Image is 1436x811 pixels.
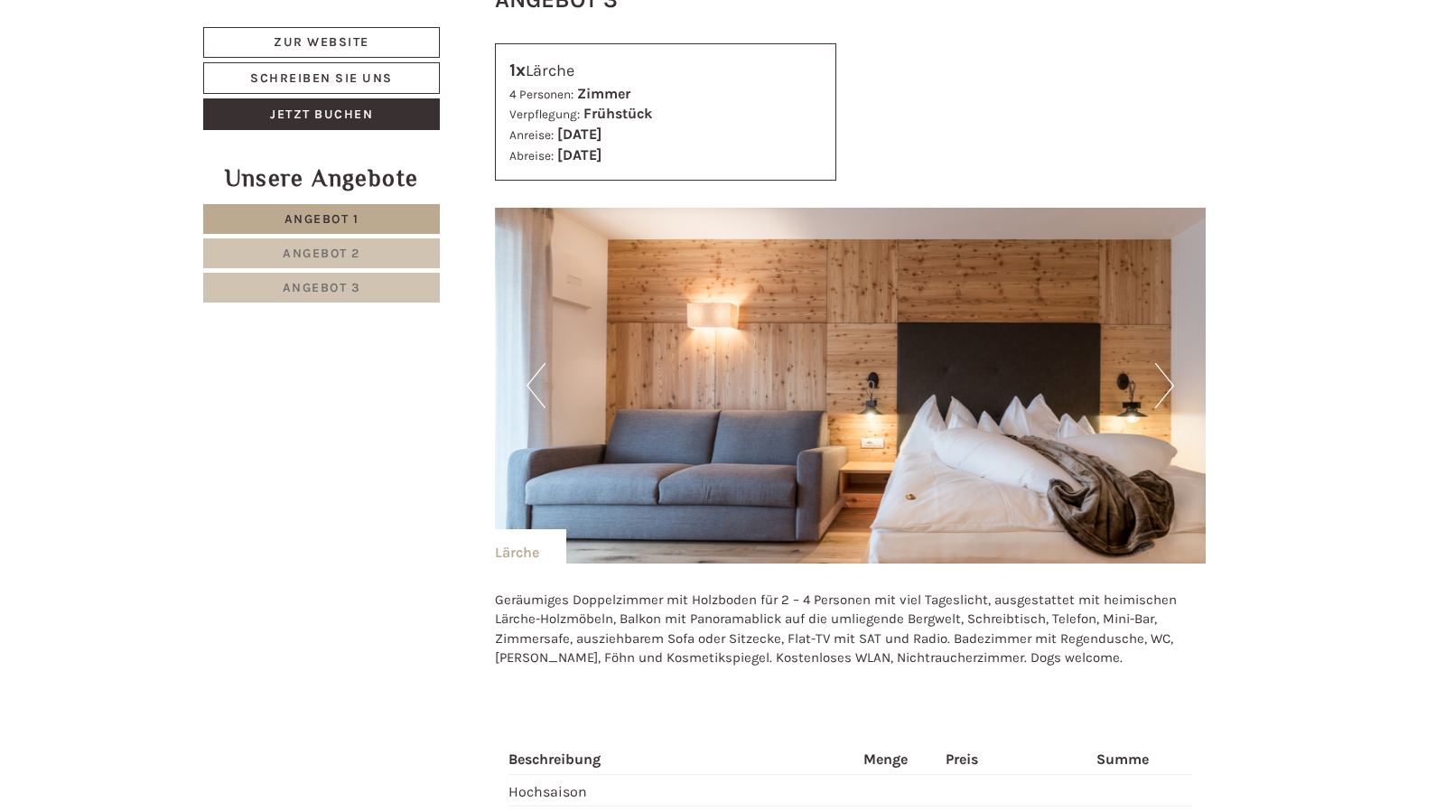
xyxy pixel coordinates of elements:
[557,126,601,143] b: [DATE]
[1089,746,1192,774] th: Summe
[509,149,554,163] small: Abreise:
[856,746,938,774] th: Menge
[596,476,710,508] button: Senden
[495,208,1207,564] img: image
[14,49,303,104] div: Guten Tag, wie können wir Ihnen helfen?
[495,529,566,564] div: Lärche
[527,363,545,408] button: Previous
[284,211,359,227] span: Angebot 1
[938,746,1089,774] th: Preis
[509,107,580,121] small: Verpflegung:
[509,60,526,80] b: 1x
[27,52,294,67] div: Hotel B&B Feldmessner
[557,146,601,163] b: [DATE]
[577,85,630,102] b: Zimmer
[508,774,856,806] td: Hochsaison
[283,280,361,295] span: Angebot 3
[1155,363,1174,408] button: Next
[583,105,652,122] b: Frühstück
[509,58,823,84] div: Lärche
[203,27,440,58] a: Zur Website
[27,88,294,100] small: 21:01
[203,98,440,130] a: Jetzt buchen
[203,162,440,195] div: Unsere Angebote
[283,246,360,261] span: Angebot 2
[508,746,856,774] th: Beschreibung
[509,128,554,142] small: Anreise:
[312,14,398,44] div: Dienstag
[495,591,1207,668] p: Geräumiges Doppelzimmer mit Holzboden für 2 – 4 Personen mit viel Tageslicht, ausgestattet mit he...
[509,88,573,101] small: 4 Personen:
[203,62,440,94] a: Schreiben Sie uns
